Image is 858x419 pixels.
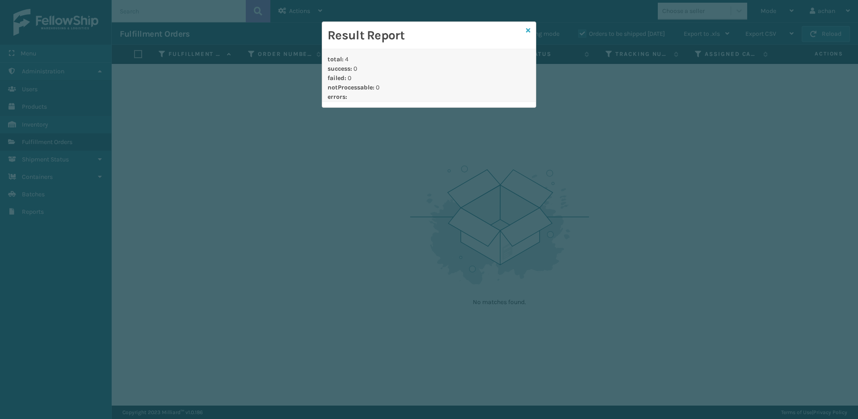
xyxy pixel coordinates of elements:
strong: notProcessable : [328,84,374,91]
span: 0 [376,84,379,91]
strong: errors : [328,93,347,101]
strong: failed : [328,74,346,82]
span: 0 [353,65,357,72]
span: 0 [348,74,351,82]
strong: total : [328,55,344,63]
span: 4 [345,55,349,63]
strong: success : [328,65,352,72]
h2: Result Report [328,27,522,43]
